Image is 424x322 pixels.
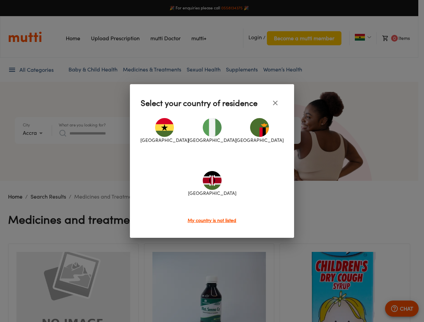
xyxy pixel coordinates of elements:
[267,95,283,111] button: close
[203,171,222,190] img: Kenya
[188,217,236,223] span: My country is not listed
[141,97,257,109] p: Select your country of residence
[236,111,283,151] div: [GEOGRAPHIC_DATA]
[155,118,174,137] img: Ghana
[141,111,188,151] div: [GEOGRAPHIC_DATA]
[188,111,236,151] div: [GEOGRAPHIC_DATA]
[203,118,222,137] img: Nigeria
[250,118,269,137] img: Zambia
[188,164,236,204] div: [GEOGRAPHIC_DATA]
